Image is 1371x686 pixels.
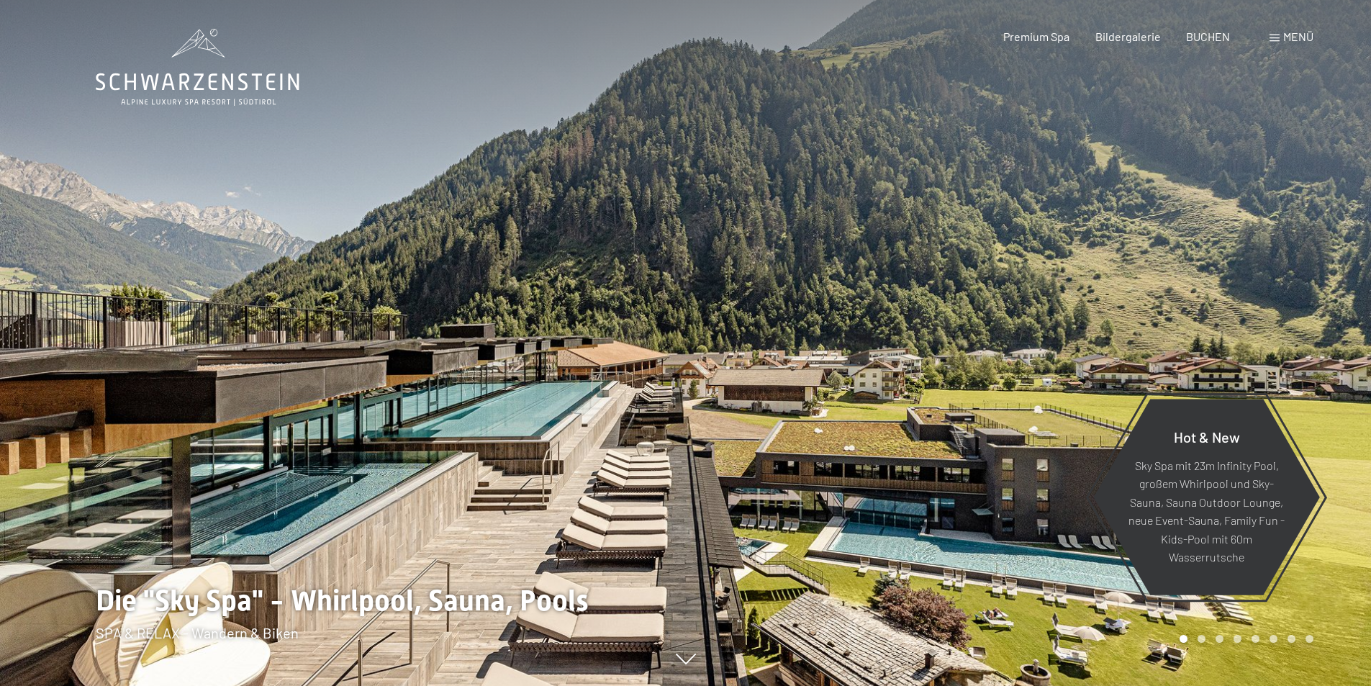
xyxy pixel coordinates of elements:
div: Carousel Page 6 [1270,635,1277,643]
div: Carousel Page 3 [1216,635,1223,643]
div: Carousel Page 1 (Current Slide) [1180,635,1187,643]
span: Menü [1283,30,1313,43]
div: Carousel Page 4 [1234,635,1241,643]
div: Carousel Page 7 [1288,635,1295,643]
a: BUCHEN [1186,30,1230,43]
a: Hot & New Sky Spa mit 23m Infinity Pool, großem Whirlpool und Sky-Sauna, Sauna Outdoor Lounge, ne... [1092,398,1321,596]
span: Hot & New [1174,428,1240,445]
div: Carousel Page 2 [1198,635,1205,643]
div: Carousel Page 8 [1306,635,1313,643]
p: Sky Spa mit 23m Infinity Pool, großem Whirlpool und Sky-Sauna, Sauna Outdoor Lounge, neue Event-S... [1128,456,1285,567]
div: Carousel Page 5 [1252,635,1259,643]
a: Premium Spa [1003,30,1069,43]
div: Carousel Pagination [1175,635,1313,643]
a: Bildergalerie [1095,30,1161,43]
